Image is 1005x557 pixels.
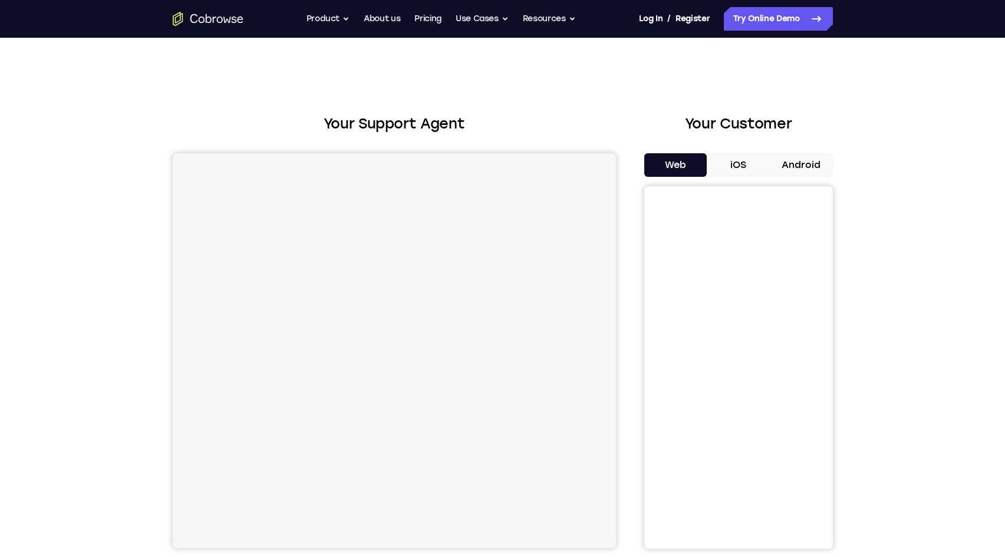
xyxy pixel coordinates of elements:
[456,7,509,31] button: Use Cases
[307,7,350,31] button: Product
[173,153,616,548] iframe: Agent
[173,12,243,26] a: Go to the home page
[707,153,770,177] button: iOS
[667,12,671,26] span: /
[644,153,707,177] button: Web
[644,113,833,134] h2: Your Customer
[523,7,576,31] button: Resources
[724,7,833,31] a: Try Online Demo
[676,7,710,31] a: Register
[173,113,616,134] h2: Your Support Agent
[364,7,400,31] a: About us
[770,153,833,177] button: Android
[414,7,441,31] a: Pricing
[639,7,663,31] a: Log In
